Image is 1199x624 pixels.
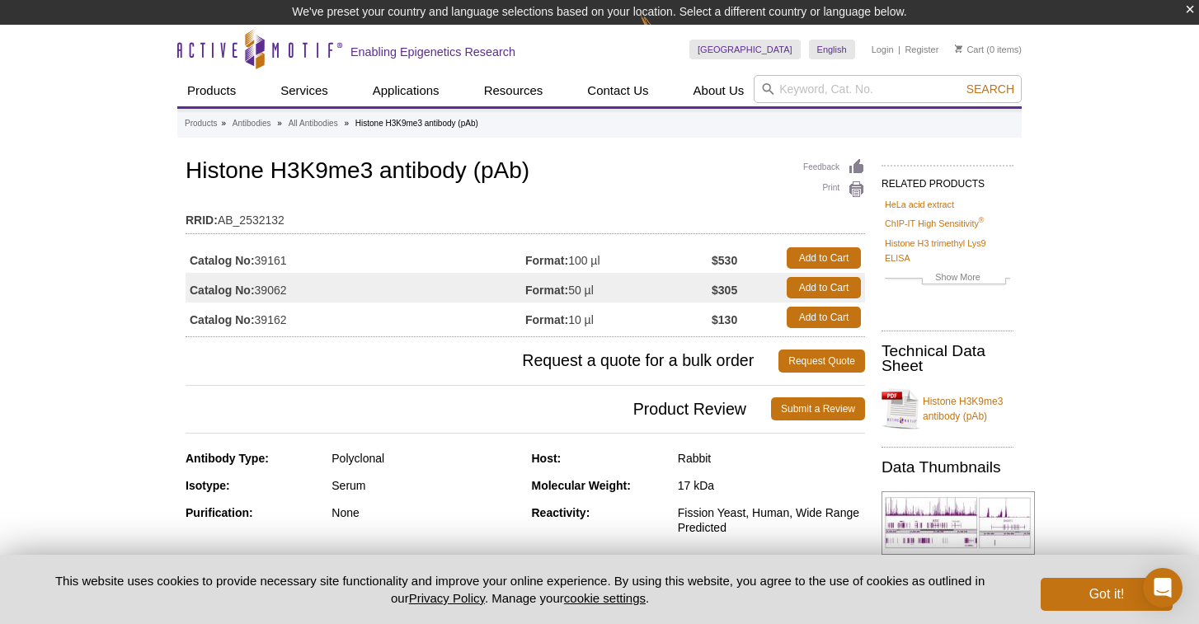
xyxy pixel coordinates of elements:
button: Got it! [1041,578,1173,611]
a: Contact Us [577,75,658,106]
h2: Technical Data Sheet [882,344,1013,373]
li: » [344,119,349,128]
a: HeLa acid extract [885,197,954,212]
sup: ® [979,217,985,225]
button: cookie settings [564,591,646,605]
strong: Purification: [186,506,253,519]
a: Products [185,116,217,131]
li: » [277,119,282,128]
strong: Antibody Type: [186,452,269,465]
a: Resources [474,75,553,106]
strong: Catalog No: [190,283,255,298]
strong: $530 [712,253,737,268]
a: Add to Cart [787,277,861,298]
a: Submit a Review [771,397,865,420]
h1: Histone H3K9me3 antibody (pAb) [186,158,865,186]
strong: Format: [525,253,568,268]
a: Login [872,44,894,55]
div: Serum [331,478,519,493]
strong: Catalog No: [190,253,255,268]
strong: RRID: [186,213,218,228]
a: Register [905,44,938,55]
div: 17 kDa [678,478,865,493]
input: Keyword, Cat. No. [754,75,1022,103]
span: Request a quote for a bulk order [186,350,778,373]
a: Products [177,75,246,106]
div: Open Intercom Messenger [1143,568,1183,608]
a: Antibodies [233,116,271,131]
a: About Us [684,75,755,106]
td: AB_2532132 [186,203,865,229]
li: » [221,119,226,128]
span: Product Review [186,397,771,420]
a: Request Quote [778,350,865,373]
div: Rabbit [678,451,865,466]
div: None [331,505,519,520]
td: 39162 [186,303,525,332]
td: 39161 [186,243,525,273]
img: Change Here [640,12,684,51]
a: Services [270,75,338,106]
span: Search [966,82,1014,96]
a: Histone H3 trimethyl Lys9 ELISA [885,236,1010,265]
a: Privacy Policy [409,591,485,605]
a: English [809,40,855,59]
strong: Reactivity: [532,506,590,519]
a: Applications [363,75,449,106]
strong: $305 [712,283,737,298]
td: 50 µl [525,273,712,303]
li: | [898,40,900,59]
strong: Isotype: [186,479,230,492]
a: Add to Cart [787,307,861,328]
a: Show More [885,270,1010,289]
img: Your Cart [955,45,962,53]
a: All Antibodies [289,116,338,131]
a: Feedback [803,158,865,176]
a: Cart [955,44,984,55]
li: Histone H3K9me3 antibody (pAb) [355,119,478,128]
a: Histone H3K9me3 antibody (pAb) [882,384,1013,434]
div: Polyclonal [331,451,519,466]
p: This website uses cookies to provide necessary site functionality and improve your online experie... [26,572,1013,607]
td: 39062 [186,273,525,303]
td: 10 µl [525,303,712,332]
a: Print [803,181,865,199]
a: Add to Cart [787,247,861,269]
h2: Enabling Epigenetics Research [350,45,515,59]
strong: Format: [525,283,568,298]
li: (0 items) [955,40,1022,59]
img: Histone H3K9me3 antibody tested by ChIP-Seq. [882,491,1035,555]
div: Fission Yeast, Human, Wide Range Predicted [678,505,865,535]
button: Search [962,82,1019,96]
strong: Format: [525,312,568,327]
h2: RELATED PRODUCTS [882,165,1013,195]
strong: Catalog No: [190,312,255,327]
strong: Host: [532,452,562,465]
td: 100 µl [525,243,712,273]
strong: Molecular Weight: [532,479,631,492]
h2: Data Thumbnails [882,460,1013,475]
a: [GEOGRAPHIC_DATA] [689,40,801,59]
a: ChIP-IT High Sensitivity® [885,216,984,231]
strong: $130 [712,312,737,327]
